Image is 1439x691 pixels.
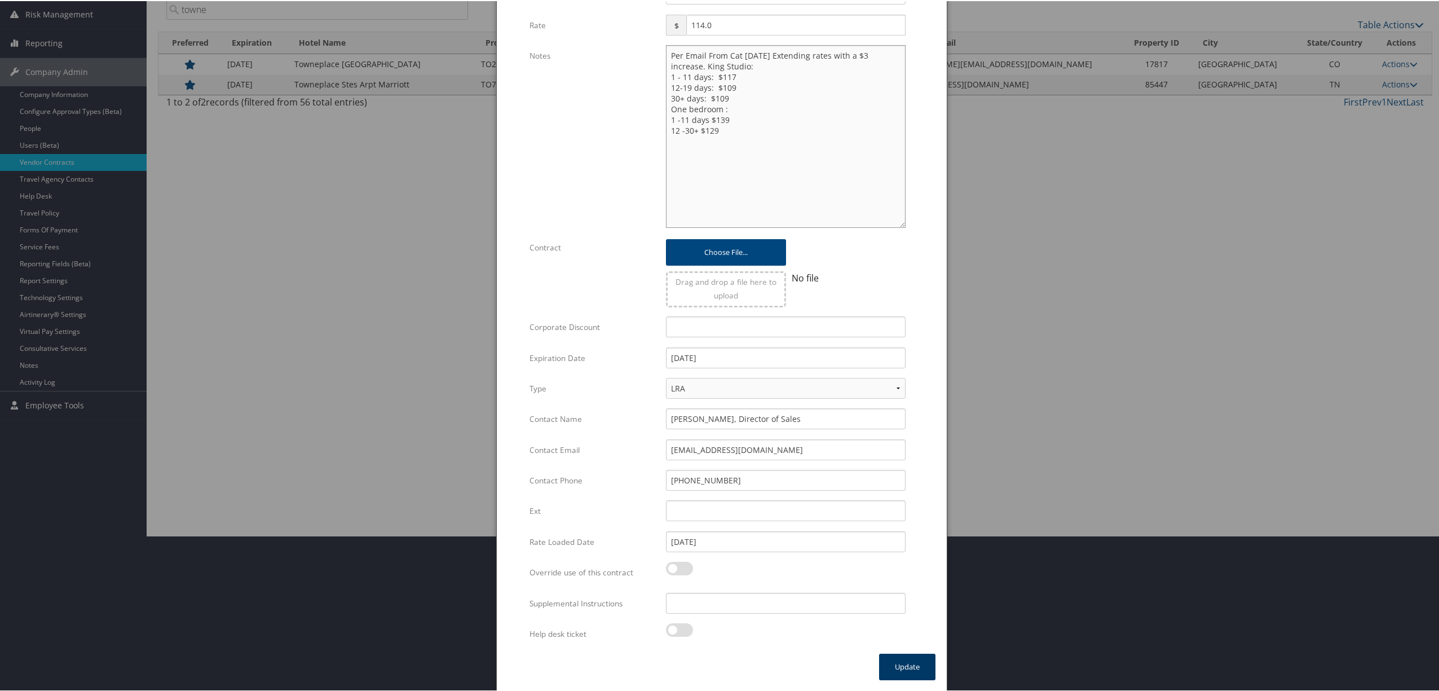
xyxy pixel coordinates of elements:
span: Drag and drop a file here to upload [676,275,776,300]
label: Expiration Date [529,346,657,368]
label: Contact Phone [529,469,657,490]
label: Corporate Discount [529,315,657,337]
span: No file [792,271,819,283]
button: Update [879,653,935,679]
label: Contact Email [529,438,657,460]
label: Ext [529,499,657,521]
label: Contact Name [529,407,657,429]
label: Contract [529,236,657,257]
label: Rate Loaded Date [529,530,657,552]
label: Type [529,377,657,398]
label: Supplemental Instructions [529,592,657,613]
label: Notes [529,44,657,65]
input: (___) ___-____ [666,469,906,490]
label: Rate [529,14,657,35]
span: $ [666,14,686,34]
label: Help desk ticket [529,622,657,644]
label: Override use of this contract [529,561,657,582]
